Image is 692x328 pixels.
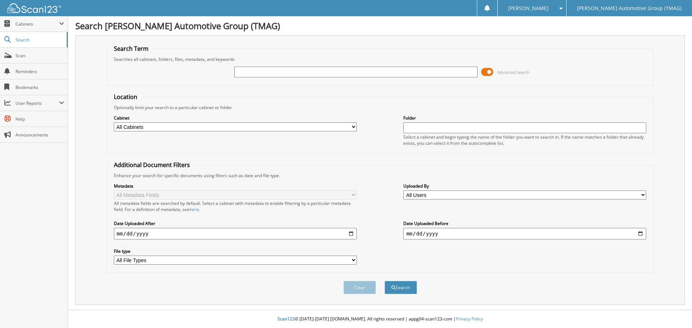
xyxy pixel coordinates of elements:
div: © [DATE]-[DATE] [DOMAIN_NAME]. All rights reserved | appg04-scan123-com | [68,310,692,328]
img: scan123-logo-white.svg [7,3,61,13]
span: [PERSON_NAME] Automotive Group (TMAG) [577,6,682,10]
span: User Reports [15,100,59,106]
a: Privacy Policy [456,316,483,322]
input: start [114,228,357,239]
button: Search [385,281,417,294]
span: Bookmarks [15,84,64,90]
div: Enhance your search for specific documents using filters such as date and file type. [110,172,650,179]
span: Advanced Search [497,69,529,75]
span: Search [15,37,63,43]
label: Folder [403,115,646,121]
label: Date Uploaded Before [403,220,646,226]
label: Date Uploaded After [114,220,357,226]
span: Scan123 [278,316,295,322]
div: Optionally limit your search to a particular cabinet or folder [110,104,650,111]
span: Cabinets [15,21,59,27]
span: Reminders [15,68,64,75]
span: [PERSON_NAME] [508,6,549,10]
iframe: Chat Widget [656,293,692,328]
legend: Additional Document Filters [110,161,194,169]
legend: Location [110,93,141,101]
span: Help [15,116,64,122]
div: All metadata fields are searched by default. Select a cabinet with metadata to enable filtering b... [114,200,357,212]
input: end [403,228,646,239]
label: File type [114,248,357,254]
a: here [190,206,199,212]
legend: Search Term [110,45,152,53]
div: Select a cabinet and begin typing the name of the folder you want to search in. If the name match... [403,134,646,146]
label: Cabinet [114,115,357,121]
span: Announcements [15,132,64,138]
label: Uploaded By [403,183,646,189]
span: Scan [15,53,64,59]
button: Clear [343,281,376,294]
label: Metadata [114,183,357,189]
h1: Search [PERSON_NAME] Automotive Group (TMAG) [75,20,685,32]
div: Searches all cabinets, folders, files, metadata, and keywords [110,56,650,62]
